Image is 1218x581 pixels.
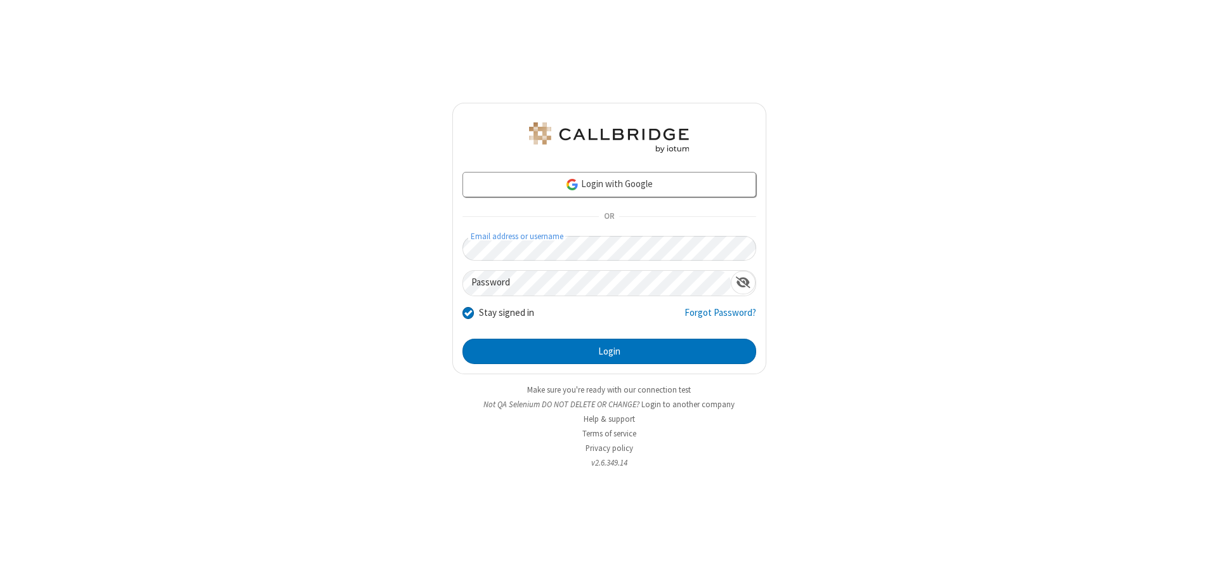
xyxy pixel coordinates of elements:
button: Login to another company [641,398,735,410]
a: Login with Google [462,172,756,197]
img: google-icon.png [565,178,579,192]
a: Make sure you're ready with our connection test [527,384,691,395]
a: Privacy policy [586,443,633,454]
li: Not QA Selenium DO NOT DELETE OR CHANGE? [452,398,766,410]
label: Stay signed in [479,306,534,320]
div: Show password [731,271,756,294]
a: Help & support [584,414,635,424]
a: Forgot Password? [684,306,756,330]
input: Email address or username [462,236,756,261]
button: Login [462,339,756,364]
input: Password [463,271,731,296]
li: v2.6.349.14 [452,457,766,469]
img: QA Selenium DO NOT DELETE OR CHANGE [527,122,691,153]
span: OR [599,208,619,226]
a: Terms of service [582,428,636,439]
